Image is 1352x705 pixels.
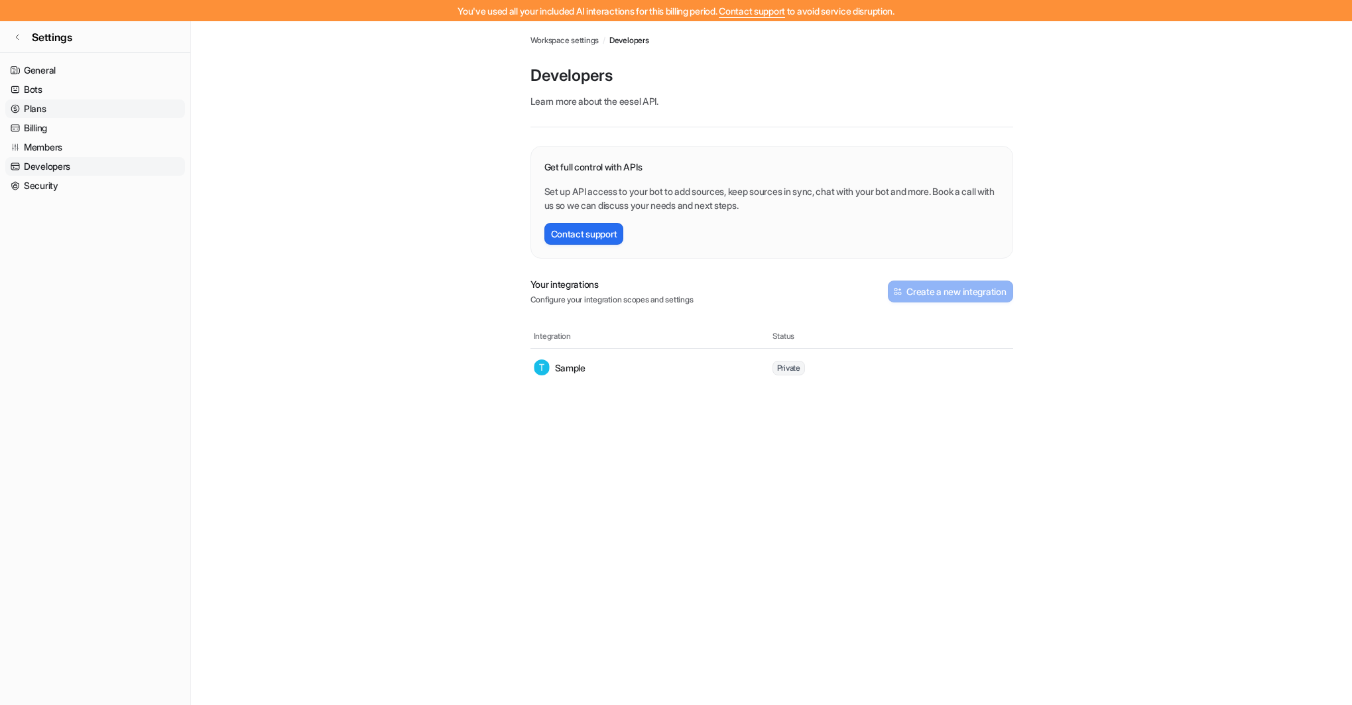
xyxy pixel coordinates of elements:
h2: Create a new integration [906,285,1006,298]
a: Workspace settings [530,34,599,46]
p: Configure your integration scopes and settings [530,294,694,306]
a: eesel API [619,96,656,107]
p: How can we help? [27,117,239,139]
span: Settings [32,29,72,45]
p: Developers [530,65,1013,86]
div: Patrick avatareesel avatarKatelin avatarYou’ll get replies here and in your email: ✉️ [EMAIL_ADDR... [14,176,251,225]
img: Katelin avatar [36,199,52,215]
div: eesel [56,200,80,214]
img: Profile image for eesel [52,21,78,48]
p: Set up API access to your bot to add sources, keep sources in sync, chat with your bot and more. ... [544,184,999,212]
a: Developers [609,34,649,46]
th: Status [772,330,1011,343]
div: • 1m ago [83,200,123,214]
span: You’ll get replies here and in your email: ✉️ [EMAIL_ADDRESS][DOMAIN_NAME] The team will be back ... [56,188,603,198]
a: Members [5,138,185,157]
div: Recent messagePatrick avatareesel avatarKatelin avatarYou’ll get replies here and in your email: ... [13,156,252,225]
p: Your integrations [530,277,694,291]
div: Send us a message [27,243,221,257]
span: Contact support [719,5,785,17]
img: Profile image for Katelin [27,21,53,48]
a: Security [5,176,185,195]
img: Patrick avatar [31,188,47,204]
a: Plans [5,99,185,118]
button: Contact support [544,223,624,245]
a: General [5,61,185,80]
th: Integration [533,330,772,343]
p: Get full control with APIs [544,160,999,174]
div: Close [228,21,252,45]
div: Send us a message [13,232,252,269]
button: Create a new integration [888,281,1013,302]
span: Learn more about the . [530,96,658,107]
button: Messages [133,414,265,467]
p: Hi there 👋 [27,94,239,117]
span: Home [51,447,81,456]
img: eesel avatar [25,199,41,215]
div: Recent message [27,167,238,181]
a: Developers [5,157,185,176]
p: Sample [555,361,585,375]
img: Profile image for Patrick [77,21,103,48]
span: Messages [176,447,222,456]
a: Bots [5,80,185,99]
span: Private [772,361,805,375]
span: / [603,34,605,46]
a: Billing [5,119,185,137]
